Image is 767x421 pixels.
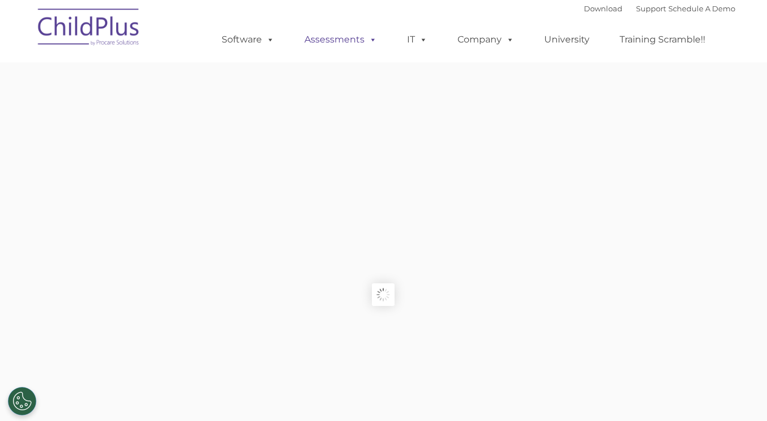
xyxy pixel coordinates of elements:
a: Assessments [293,28,388,51]
a: Schedule A Demo [668,4,735,13]
a: Company [446,28,526,51]
img: ChildPlus by Procare Solutions [32,1,146,57]
a: Download [584,4,622,13]
a: Training Scramble!! [608,28,717,51]
a: Software [210,28,286,51]
font: | [584,4,735,13]
a: IT [396,28,439,51]
a: Support [636,4,666,13]
a: University [533,28,601,51]
button: Cookies Settings [8,387,36,415]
